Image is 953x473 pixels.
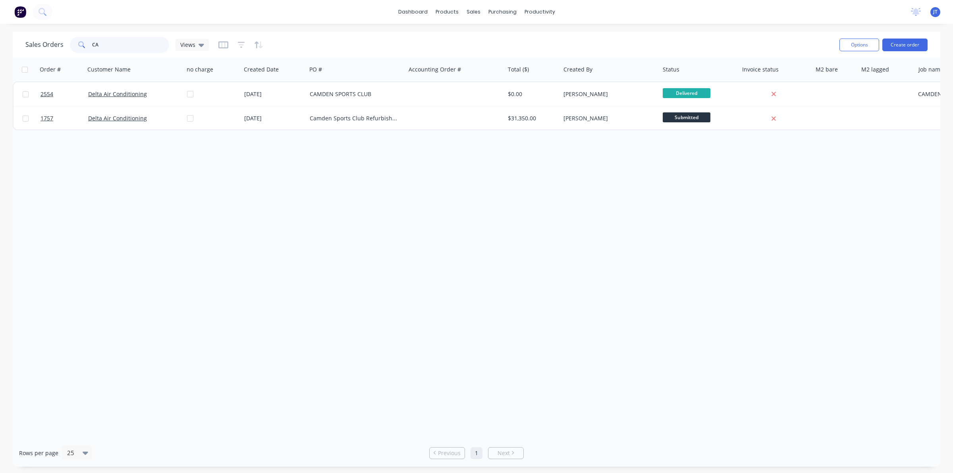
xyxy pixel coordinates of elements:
div: Order # [40,66,61,73]
a: Previous page [430,449,465,457]
div: sales [463,6,484,18]
div: Created Date [244,66,279,73]
div: Job name [918,66,943,73]
div: Total ($) [508,66,529,73]
a: 1757 [41,106,88,130]
div: products [432,6,463,18]
div: [PERSON_NAME] [563,90,652,98]
button: Options [839,39,879,51]
div: M2 bare [816,66,838,73]
div: PO # [309,66,322,73]
span: Submitted [663,112,710,122]
span: 1757 [41,114,53,122]
span: Rows per page [19,449,58,457]
div: M2 lagged [861,66,889,73]
div: [PERSON_NAME] [563,114,652,122]
span: JT [933,8,938,15]
div: $31,350.00 [508,114,555,122]
div: Created By [563,66,592,73]
div: Camden Sports Club Refurbishment [310,114,398,122]
div: Accounting Order # [409,66,461,73]
a: Delta Air Conditioning [88,114,147,122]
span: Delivered [663,88,710,98]
div: no charge [187,66,213,73]
div: productivity [521,6,559,18]
span: Previous [438,449,461,457]
div: [DATE] [244,90,303,98]
div: purchasing [484,6,521,18]
input: Search... [92,37,170,53]
div: [DATE] [244,114,303,122]
img: Factory [14,6,26,18]
span: 2554 [41,90,53,98]
span: Views [180,41,195,49]
div: $0.00 [508,90,555,98]
a: 2554 [41,82,88,106]
span: Next [498,449,510,457]
a: dashboard [394,6,432,18]
a: Page 1 is your current page [471,447,482,459]
div: CAMDEN SPORTS CLUB [310,90,398,98]
h1: Sales Orders [25,41,64,48]
div: Status [663,66,679,73]
ul: Pagination [426,447,527,459]
a: Next page [488,449,523,457]
button: Create order [882,39,928,51]
div: Customer Name [87,66,131,73]
div: Invoice status [742,66,779,73]
a: Delta Air Conditioning [88,90,147,98]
